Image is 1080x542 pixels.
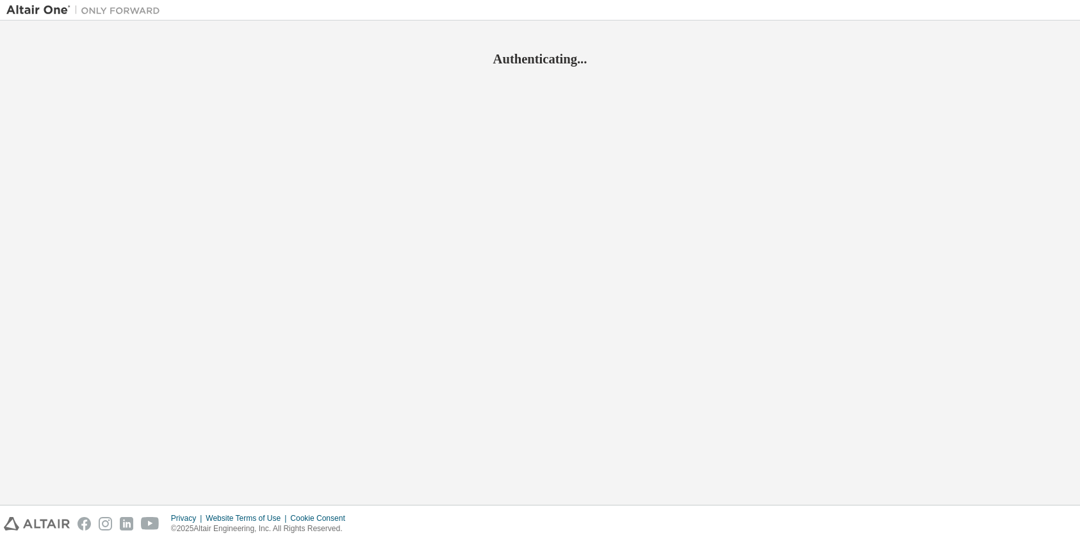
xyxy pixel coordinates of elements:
[78,517,91,530] img: facebook.svg
[206,513,290,523] div: Website Terms of Use
[290,513,352,523] div: Cookie Consent
[4,517,70,530] img: altair_logo.svg
[120,517,133,530] img: linkedin.svg
[6,4,167,17] img: Altair One
[171,523,353,534] p: © 2025 Altair Engineering, Inc. All Rights Reserved.
[6,51,1074,67] h2: Authenticating...
[141,517,160,530] img: youtube.svg
[99,517,112,530] img: instagram.svg
[171,513,206,523] div: Privacy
